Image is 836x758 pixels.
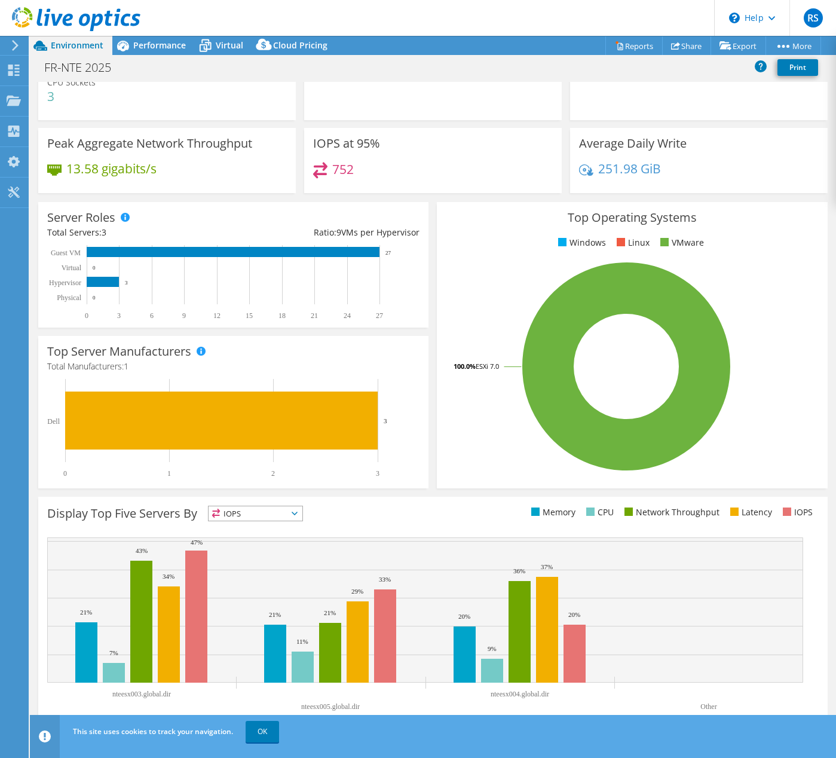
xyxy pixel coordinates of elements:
text: 7% [109,649,118,656]
text: 11% [296,638,308,645]
tspan: ESXi 7.0 [476,362,499,371]
li: CPU [583,506,614,519]
text: 15 [246,311,253,320]
text: 27 [376,311,383,320]
text: nteesx003.global.dir [112,690,171,698]
text: 24 [344,311,351,320]
li: Linux [614,236,650,249]
h3: Server Roles [47,211,115,224]
tspan: 100.0% [454,362,476,371]
text: 0 [85,311,88,320]
h4: 752 [332,163,354,176]
text: 21% [324,609,336,616]
text: 21% [269,611,281,618]
span: Performance [133,39,186,51]
text: nteesx004.global.dir [491,690,549,698]
span: 3 [102,227,106,238]
text: 3 [117,311,121,320]
text: 27 [385,250,391,256]
span: Virtual [216,39,243,51]
li: VMware [657,236,704,249]
text: Other [700,702,716,711]
text: 21% [80,609,92,616]
text: 0 [93,265,96,271]
text: 36% [513,567,525,574]
text: Dell [47,417,60,426]
text: 1 [167,469,171,478]
h3: IOPS at 95% [313,137,380,150]
text: 6 [150,311,154,320]
text: 43% [136,547,148,554]
text: 21 [311,311,318,320]
a: Share [662,36,711,55]
li: Latency [727,506,772,519]
h4: Total Manufacturers: [47,360,419,373]
text: 3 [125,280,128,286]
text: 34% [163,573,174,580]
text: Hypervisor [49,279,81,287]
a: Export [711,36,766,55]
span: IOPS [209,506,302,521]
h3: Top Operating Systems [446,211,818,224]
a: Print [777,59,818,76]
text: 2 [271,469,275,478]
div: Total Servers: [47,226,234,239]
li: Windows [555,236,606,249]
text: Guest VM [51,249,81,257]
h1: FR-NTE 2025 [39,61,130,74]
span: Environment [51,39,103,51]
text: 3 [376,469,379,478]
span: RS [804,8,823,27]
text: nteesx005.global.dir [301,702,360,711]
text: Virtual [62,264,82,272]
text: 29% [351,588,363,595]
text: 0 [93,295,96,301]
text: 12 [213,311,221,320]
a: Reports [605,36,663,55]
h4: 13.58 gigabits/s [66,162,157,175]
li: Network Throughput [621,506,719,519]
text: 47% [191,539,203,546]
span: Cloud Pricing [273,39,327,51]
span: CPU Sockets [47,77,96,88]
text: 37% [541,563,553,570]
text: 9 [182,311,186,320]
text: 9% [488,645,497,652]
text: Physical [57,294,81,302]
li: Memory [528,506,575,519]
li: IOPS [780,506,813,519]
div: Ratio: VMs per Hypervisor [234,226,420,239]
text: 3 [384,417,387,424]
text: 0 [63,469,67,478]
text: 20% [568,611,580,618]
h4: 251.98 GiB [598,162,661,175]
h3: Average Daily Write [579,137,687,150]
text: 20% [458,613,470,620]
svg: \n [729,13,740,23]
h4: 3 [47,90,96,103]
a: More [765,36,821,55]
text: 18 [278,311,286,320]
a: OK [246,721,279,742]
h3: Peak Aggregate Network Throughput [47,137,252,150]
text: 33% [379,576,391,583]
span: This site uses cookies to track your navigation. [73,726,233,736]
span: 9 [336,227,341,238]
h3: Top Server Manufacturers [47,345,191,358]
span: 1 [124,360,128,372]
